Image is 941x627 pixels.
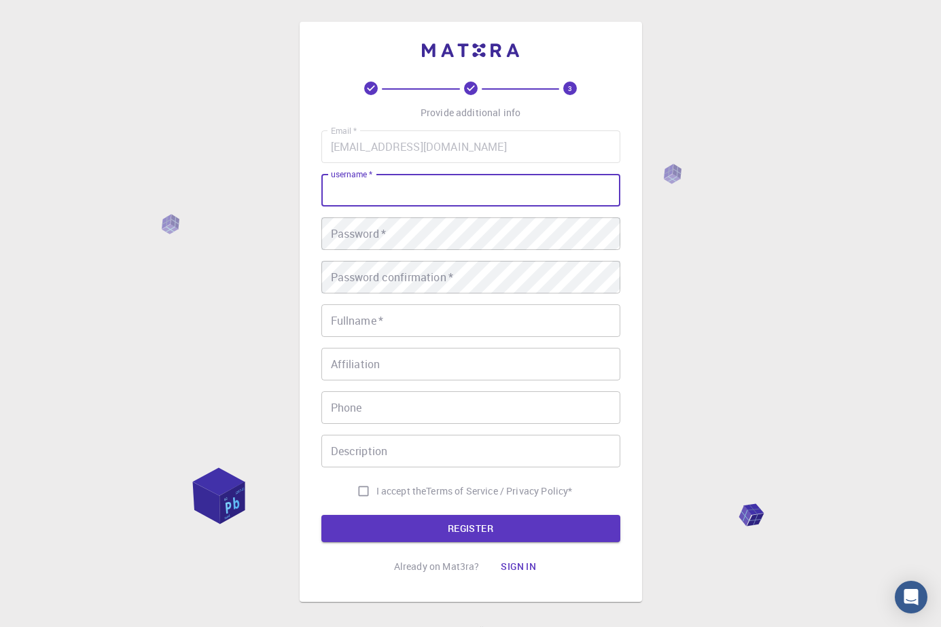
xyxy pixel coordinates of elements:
button: REGISTER [321,515,620,542]
span: I accept the [376,484,427,498]
label: Email [331,125,357,137]
a: Terms of Service / Privacy Policy* [426,484,572,498]
text: 3 [568,84,572,93]
label: username [331,168,372,180]
p: Already on Mat3ra? [394,560,480,573]
p: Provide additional info [421,106,520,120]
button: Sign in [490,553,547,580]
p: Terms of Service / Privacy Policy * [426,484,572,498]
div: Open Intercom Messenger [895,581,927,613]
